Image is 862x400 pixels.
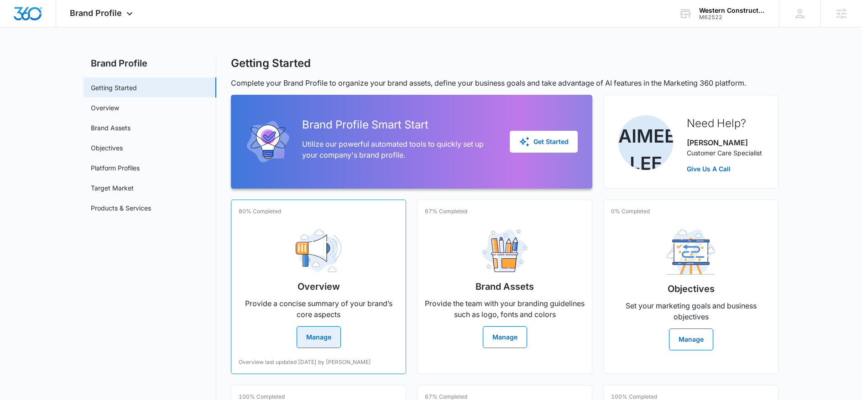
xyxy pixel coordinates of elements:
[231,200,406,374] a: 80% CompletedOverviewProvide a concise summary of your brand’s core aspectsManageOverview last up...
[91,123,131,133] a: Brand Assets
[611,207,650,215] p: 0% Completed
[425,207,467,215] p: 67% Completed
[687,115,762,132] h2: Need Help?
[425,298,585,320] p: Provide the team with your branding guidelines such as logo, fonts and colors
[668,282,715,296] h2: Objectives
[91,103,119,113] a: Overview
[91,143,123,153] a: Objectives
[611,300,771,322] p: Set your marketing goals and business objectives
[239,358,371,366] p: Overview last updated [DATE] by [PERSON_NAME]
[483,326,527,348] button: Manage
[618,115,673,170] img: Aimee Lee
[302,138,495,160] p: Utilize our powerful automated tools to quickly set up your company's brand profile.
[417,200,592,374] a: 67% CompletedBrand AssetsProvide the team with your branding guidelines such as logo, fonts and c...
[84,56,216,70] h2: Brand Profile
[239,207,281,215] p: 80% Completed
[239,298,398,320] p: Provide a concise summary of your brand’s core aspects
[687,164,762,174] a: Give Us A Call
[231,77,778,88] p: Complete your Brand Profile to organize your brand assets, define your business goals and take ad...
[231,56,311,70] h1: Getting Started
[91,83,137,92] a: Getting Started
[302,117,495,133] h2: Brand Profile Smart Start
[70,8,122,18] span: Brand Profile
[297,326,341,348] button: Manage
[699,14,766,21] div: account id
[603,200,778,374] a: 0% CompletedObjectivesSet your marketing goals and business objectivesManage
[91,163,140,173] a: Platform Profiles
[699,7,766,14] div: account name
[669,328,713,350] button: Manage
[687,137,762,148] p: [PERSON_NAME]
[519,136,569,147] div: Get Started
[475,280,534,293] h2: Brand Assets
[510,131,578,153] button: Get Started
[91,183,134,193] a: Target Market
[298,280,340,293] h2: Overview
[91,203,151,213] a: Products & Services
[687,148,762,158] p: Customer Care Specialist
